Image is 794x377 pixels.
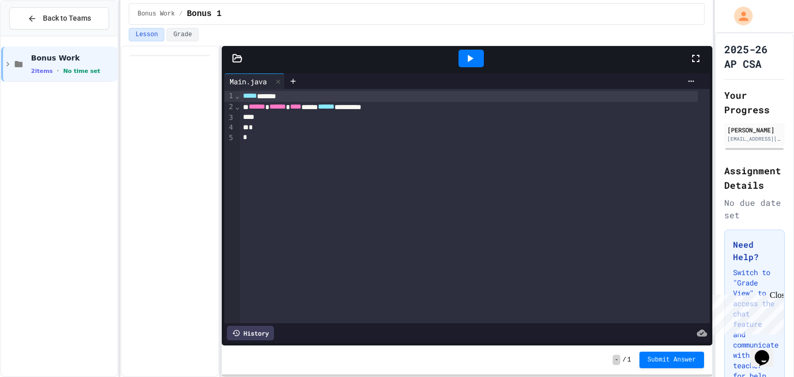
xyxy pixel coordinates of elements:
button: Lesson [129,28,164,41]
div: 3 [224,113,235,123]
h2: Assignment Details [724,163,785,192]
h3: Need Help? [733,238,776,263]
h2: Your Progress [724,88,785,117]
div: Chat with us now!Close [4,4,71,66]
span: Fold line [235,102,240,111]
div: No due date set [724,197,785,221]
button: Back to Teams [9,7,109,29]
div: History [227,326,274,340]
span: 2 items [31,68,53,74]
h1: 2025-26 AP CSA [724,42,785,71]
button: Grade [166,28,198,41]
div: My Account [723,4,755,28]
div: 2 [224,102,235,113]
span: / [179,10,182,18]
span: Fold line [235,92,240,100]
span: 1 [627,356,631,364]
span: Submit Answer [648,356,696,364]
span: No time set [63,68,100,74]
iframe: chat widget [708,291,784,335]
div: 4 [224,123,235,133]
div: Main.java [224,73,285,89]
div: 1 [224,91,235,102]
iframe: chat widget [751,336,784,367]
button: Submit Answer [639,352,705,368]
div: Main.java [224,76,272,87]
span: Bonus Work [31,53,115,63]
div: 5 [224,133,235,143]
span: • [57,67,59,75]
span: - [613,355,620,365]
span: Bonus 1 [187,8,221,20]
div: [EMAIL_ADDRESS][DOMAIN_NAME] [727,135,782,143]
span: Bonus Work [138,10,175,18]
span: / [622,356,626,364]
span: Back to Teams [43,13,91,24]
div: [PERSON_NAME] [727,125,782,134]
